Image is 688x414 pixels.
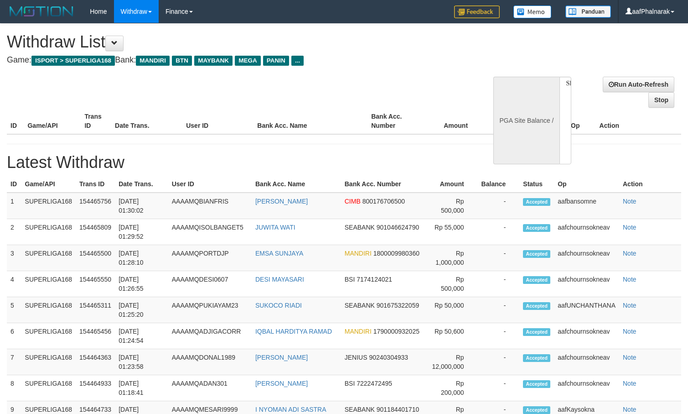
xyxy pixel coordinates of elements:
td: SUPERLIGA168 [21,245,76,271]
td: Rp 50,600 [429,323,478,349]
a: Note [623,198,636,205]
td: 1 [7,193,21,219]
td: aafchournsokneav [554,349,619,375]
span: Accepted [523,406,550,414]
a: [PERSON_NAME] [255,198,308,205]
span: Accepted [523,224,550,232]
td: Rp 55,000 [429,219,478,245]
th: Action [619,176,681,193]
td: AAAAMQBIANFRIS [168,193,252,219]
span: 901184401710 [377,406,419,413]
span: Accepted [523,328,550,336]
a: Note [623,406,636,413]
span: Accepted [523,380,550,388]
a: DESI MAYASARI [255,276,304,283]
span: MANDIRI [345,328,372,335]
a: Note [623,380,636,387]
span: SEABANK [345,406,375,413]
td: [DATE] 01:23:58 [115,349,168,375]
td: [DATE] 01:30:02 [115,193,168,219]
td: SUPERLIGA168 [21,375,76,401]
td: AAAAMQDESI0607 [168,271,252,297]
td: aafbansomne [554,193,619,219]
td: aafUNCHANTHANA [554,297,619,323]
td: 154465500 [76,245,115,271]
h1: Withdraw List [7,33,450,51]
td: Rp 500,000 [429,271,478,297]
a: [PERSON_NAME] [255,354,308,361]
td: SUPERLIGA168 [21,193,76,219]
th: Action [596,108,681,134]
td: Rp 500,000 [429,193,478,219]
td: 154465456 [76,323,115,349]
td: - [478,193,520,219]
td: 2 [7,219,21,245]
span: MEGA [235,56,261,66]
th: Game/API [21,176,76,193]
td: - [478,323,520,349]
td: AAAAMQISOLBANGET5 [168,219,252,245]
td: AAAAMQPORTDJP [168,245,252,271]
td: 8 [7,375,21,401]
span: MAYBANK [194,56,233,66]
td: AAAAMQADJIGACORR [168,323,252,349]
td: [DATE] 01:18:41 [115,375,168,401]
span: BSI [345,276,355,283]
th: Game/API [24,108,81,134]
th: ID [7,108,24,134]
span: PANIN [263,56,289,66]
th: Trans ID [76,176,115,193]
th: Bank Acc. Number [341,176,429,193]
td: aafchournsokneav [554,375,619,401]
td: aafchournsokneav [554,219,619,245]
td: SUPERLIGA168 [21,297,76,323]
span: BTN [172,56,192,66]
span: 7222472495 [357,380,392,387]
span: 901675322059 [377,302,419,309]
th: Trans ID [81,108,111,134]
a: Note [623,354,636,361]
td: [DATE] 01:26:55 [115,271,168,297]
td: - [478,349,520,375]
th: User ID [168,176,252,193]
img: panduan.png [565,5,611,18]
td: 7 [7,349,21,375]
th: ID [7,176,21,193]
td: 154464363 [76,349,115,375]
span: 1790000932025 [373,328,419,335]
td: SUPERLIGA168 [21,323,76,349]
td: Rp 200,000 [429,375,478,401]
a: Note [623,224,636,231]
h4: Game: Bank: [7,56,450,65]
td: 6 [7,323,21,349]
td: SUPERLIGA168 [21,349,76,375]
td: AAAAMQADAN301 [168,375,252,401]
td: [DATE] 01:29:52 [115,219,168,245]
a: Note [623,250,636,257]
th: Date Trans. [111,108,182,134]
span: Accepted [523,354,550,362]
img: Feedback.jpg [454,5,500,18]
td: [DATE] 01:24:54 [115,323,168,349]
span: Accepted [523,276,550,284]
td: [DATE] 01:28:10 [115,245,168,271]
span: SEABANK [345,224,375,231]
td: 154465809 [76,219,115,245]
th: Bank Acc. Name [252,176,341,193]
span: 901046624790 [377,224,419,231]
a: Note [623,276,636,283]
td: aafchournsokneav [554,271,619,297]
th: Balance [478,176,520,193]
th: Amount [424,108,481,134]
td: 154464933 [76,375,115,401]
a: Stop [648,92,674,108]
th: Status [519,176,554,193]
a: EMSA SUNJAYA [255,250,303,257]
a: Note [623,328,636,335]
th: Balance [481,108,534,134]
a: Note [623,302,636,309]
span: BSI [345,380,355,387]
td: 3 [7,245,21,271]
td: aafchournsokneav [554,323,619,349]
td: 4 [7,271,21,297]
